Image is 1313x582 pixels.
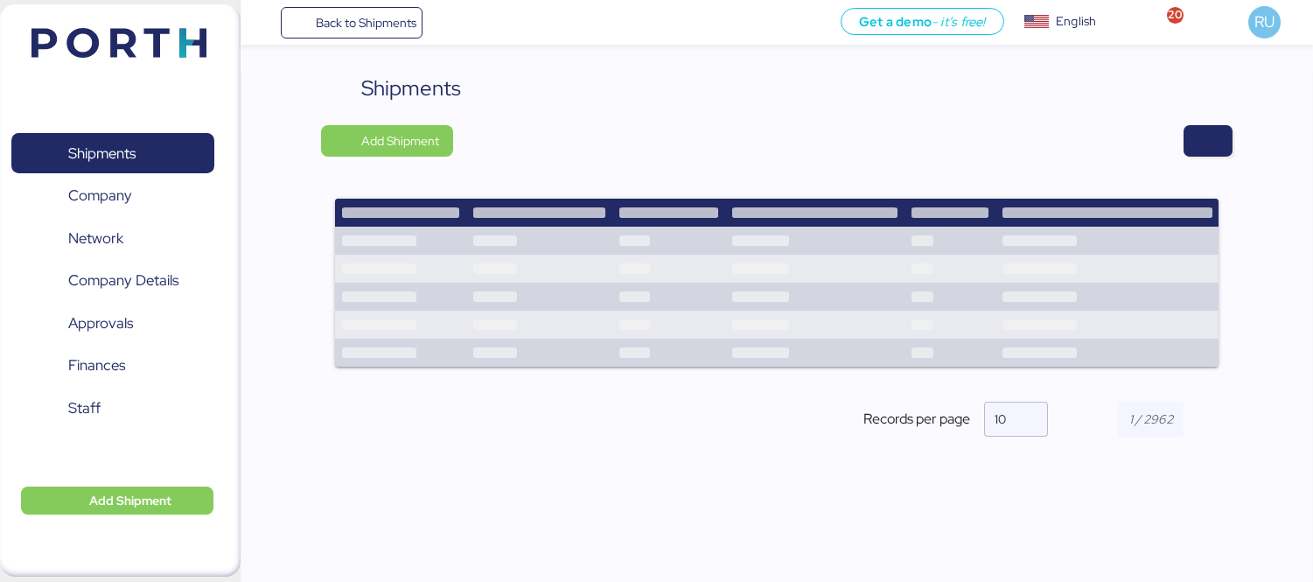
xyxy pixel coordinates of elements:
[11,303,214,343] a: Approvals
[89,490,171,511] span: Add Shipment
[68,353,125,378] span: Finances
[11,261,214,301] a: Company Details
[316,12,416,33] span: Back to Shipments
[68,141,136,166] span: Shipments
[321,125,453,157] button: Add Shipment
[68,268,178,293] span: Company Details
[11,346,214,386] a: Finances
[11,388,214,428] a: Staff
[1118,402,1184,437] input: 1 / 2962
[1056,12,1096,31] div: English
[281,7,423,39] a: Back to Shipments
[11,176,214,216] a: Company
[11,218,214,258] a: Network
[11,133,214,173] a: Shipments
[361,130,439,151] span: Add Shipment
[251,8,281,38] button: Menu
[68,311,133,336] span: Approvals
[1254,11,1275,33] span: RU
[68,183,132,208] span: Company
[68,396,101,421] span: Staff
[361,73,461,104] div: Shipments
[21,487,213,515] button: Add Shipment
[995,411,1006,427] span: 10
[863,409,970,430] span: Records per page
[68,226,123,251] span: Network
